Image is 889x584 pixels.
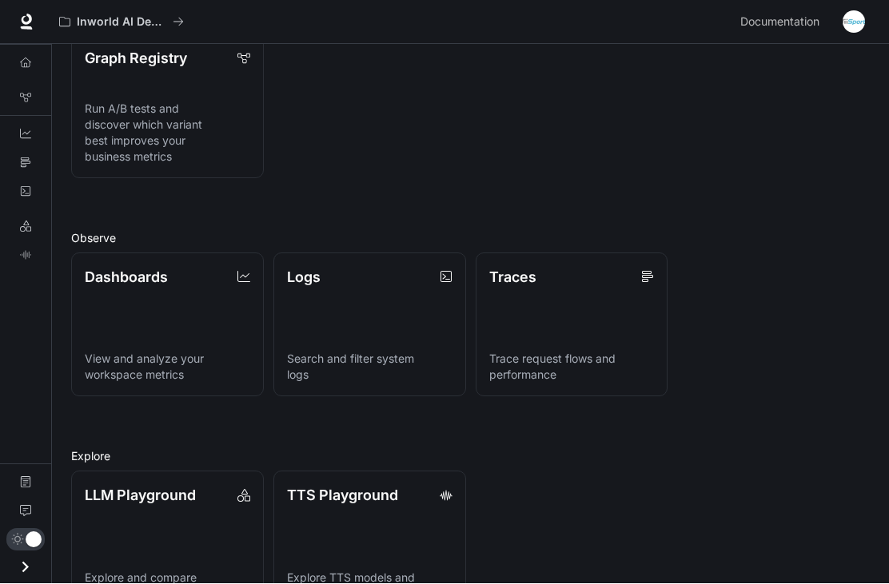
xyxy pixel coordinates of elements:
[6,499,45,524] a: Feedback
[6,50,45,76] a: Overview
[6,470,45,495] a: Documentation
[85,352,250,383] p: View and analyze your workspace metrics
[287,352,452,383] p: Search and filter system logs
[52,6,191,38] button: All workspaces
[85,267,168,288] p: Dashboards
[77,16,166,30] p: Inworld AI Demos
[26,530,42,548] span: Dark mode toggle
[6,179,45,205] a: Logs
[85,101,250,165] p: Run A/B tests and discover which variant best improves your business metrics
[489,352,655,383] p: Trace request flows and performance
[71,34,264,179] a: Graph RegistryRun A/B tests and discover which variant best improves your business metrics
[6,243,45,268] a: TTS Playground
[85,485,196,507] p: LLM Playground
[6,121,45,147] a: Dashboards
[71,448,870,465] h2: Explore
[6,150,45,176] a: Traces
[489,267,536,288] p: Traces
[734,6,831,38] a: Documentation
[287,267,321,288] p: Logs
[273,253,466,398] a: LogsSearch and filter system logs
[476,253,668,398] a: TracesTrace request flows and performance
[6,85,45,111] a: Graph Registry
[843,11,865,34] img: User avatar
[838,6,870,38] button: User avatar
[740,13,819,33] span: Documentation
[287,485,398,507] p: TTS Playground
[85,48,187,70] p: Graph Registry
[71,253,264,398] a: DashboardsView and analyze your workspace metrics
[6,214,45,240] a: LLM Playground
[71,230,870,247] h2: Observe
[7,551,43,584] button: Open drawer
